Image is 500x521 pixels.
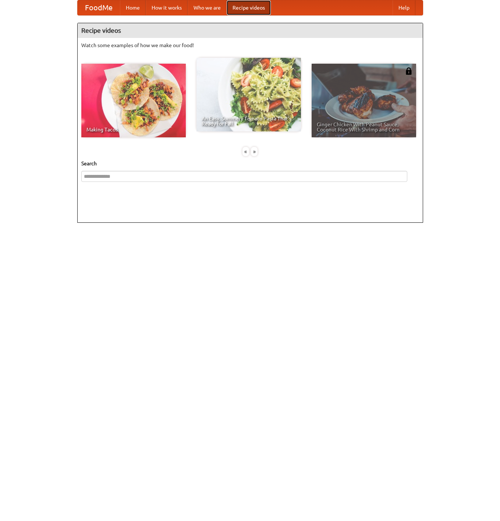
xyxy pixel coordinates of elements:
a: Home [120,0,146,15]
a: FoodMe [78,0,120,15]
a: Recipe videos [227,0,271,15]
h4: Recipe videos [78,23,423,38]
span: Making Tacos [86,127,181,132]
a: Who we are [188,0,227,15]
a: How it works [146,0,188,15]
div: « [242,147,249,156]
div: » [251,147,258,156]
img: 483408.png [405,67,412,75]
a: Help [393,0,415,15]
h5: Search [81,160,419,167]
span: An Easy, Summery Tomato Pasta That's Ready for Fall [202,116,296,126]
a: Making Tacos [81,64,186,137]
p: Watch some examples of how we make our food! [81,42,419,49]
a: An Easy, Summery Tomato Pasta That's Ready for Fall [196,58,301,131]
